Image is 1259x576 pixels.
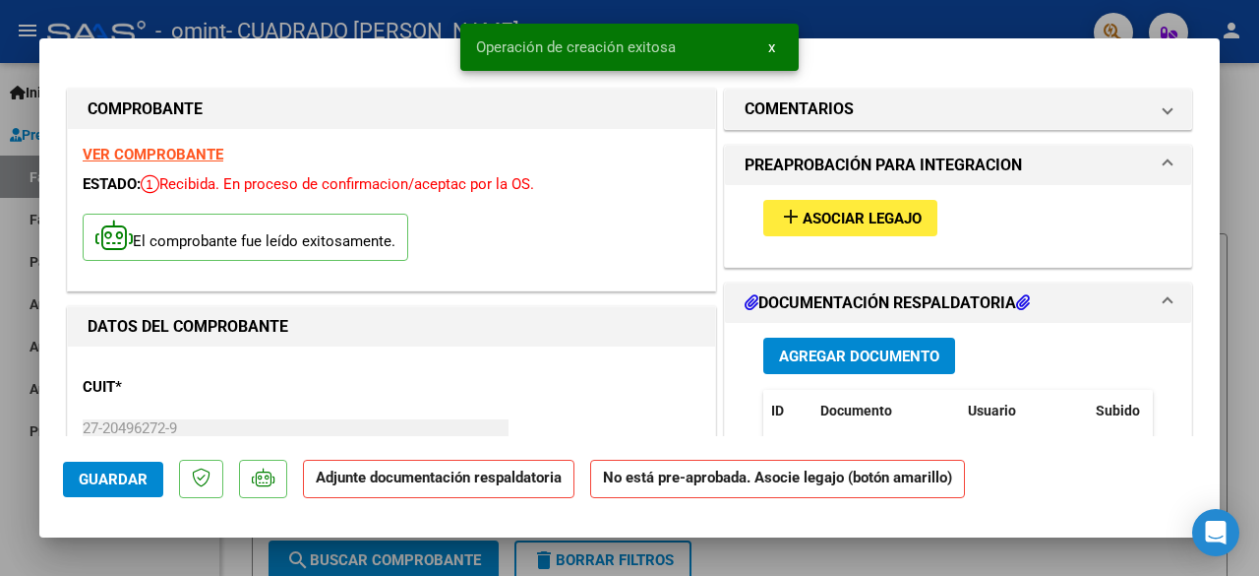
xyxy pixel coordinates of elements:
[83,146,223,163] a: VER COMPROBANTE
[960,390,1088,432] datatable-header-cell: Usuario
[745,291,1030,315] h1: DOCUMENTACIÓN RESPALDATORIA
[803,210,922,227] span: Asociar Legajo
[768,38,775,56] span: x
[88,317,288,336] strong: DATOS DEL COMPROBANTE
[79,471,148,488] span: Guardar
[1088,390,1186,432] datatable-header-cell: Subido
[771,403,784,418] span: ID
[83,214,408,262] p: El comprobante fue leído exitosamente.
[812,390,960,432] datatable-header-cell: Documento
[316,469,562,486] strong: Adjunte documentación respaldatoria
[83,175,141,193] span: ESTADO:
[88,99,203,118] strong: COMPROBANTE
[763,390,812,432] datatable-header-cell: ID
[763,200,937,236] button: Asociar Legajo
[63,462,163,497] button: Guardar
[1192,509,1239,556] div: Open Intercom Messenger
[820,403,892,418] span: Documento
[745,97,854,121] h1: COMENTARIOS
[1096,403,1140,418] span: Subido
[725,90,1191,129] mat-expansion-panel-header: COMENTARIOS
[725,146,1191,185] mat-expansion-panel-header: PREAPROBACIÓN PARA INTEGRACION
[968,403,1016,418] span: Usuario
[83,376,268,399] p: CUIT
[725,185,1191,267] div: PREAPROBACIÓN PARA INTEGRACION
[763,338,955,374] button: Agregar Documento
[779,348,939,365] span: Agregar Documento
[779,205,803,228] mat-icon: add
[476,37,676,57] span: Operación de creación exitosa
[745,154,1022,177] h1: PREAPROBACIÓN PARA INTEGRACION
[141,175,534,193] span: Recibida. En proceso de confirmacion/aceptac por la OS.
[752,30,791,65] button: x
[725,284,1191,323] mat-expansion-panel-header: DOCUMENTACIÓN RESPALDATORIA
[590,460,965,498] strong: No está pre-aprobada. Asocie legajo (botón amarillo)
